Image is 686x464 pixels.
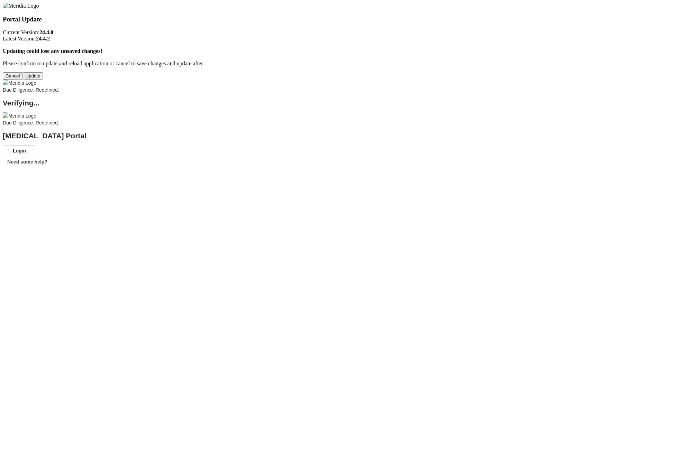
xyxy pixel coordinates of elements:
[3,72,23,80] button: Cancel
[3,120,59,126] span: Due Diligence, Redefined.
[39,29,53,35] strong: 24.4.0
[3,112,36,119] img: Meridia Logo
[3,29,683,67] p: Current Version: Latest Version: Please confirm to update and reload application or cancel to sav...
[23,72,43,80] button: Update
[3,132,683,139] h2: [MEDICAL_DATA] Portal
[3,156,52,167] button: Need some help?
[3,87,59,93] span: Due Diligence, Redefined.
[3,145,36,156] button: Login
[3,80,36,86] img: Meridia Logo
[3,100,683,106] h2: Verifying...
[3,3,39,9] img: Meridia Logo
[3,48,102,54] strong: Updating could lose any unsaved changes!
[36,36,50,41] strong: 24.4.2
[3,16,683,23] h3: Portal Update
